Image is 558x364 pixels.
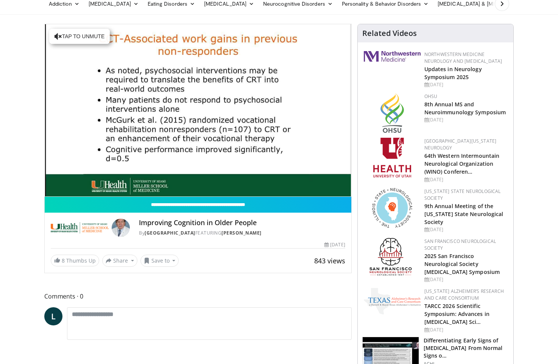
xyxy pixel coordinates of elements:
div: By FEATURING [139,230,345,236]
h3: Differentiating Early Signs of [MEDICAL_DATA] From Normal Signs o… [424,337,509,359]
button: Tap to unmute [49,29,110,44]
video-js: Video Player [45,24,351,197]
a: [US_STATE] State Neurological Society [424,188,501,201]
a: [US_STATE] Alzheimer’s Research and Care Consortium [424,288,504,301]
a: TARCC 2026 Scientific Symposium: Advances in [MEDICAL_DATA] Sci… [424,302,489,325]
a: 2025 San Francisco Neurological Society [MEDICAL_DATA] Symposium [424,252,500,275]
h4: Related Videos [362,29,417,38]
a: 8th Annual MS and Neuroimmunology Symposium [424,101,506,116]
a: [GEOGRAPHIC_DATA] [145,230,195,236]
a: [PERSON_NAME] [221,230,262,236]
img: f6362829-b0a3-407d-a044-59546adfd345.png.150x105_q85_autocrop_double_scale_upscale_version-0.2.png [373,138,411,177]
button: Save to [140,255,179,267]
h4: Improving Cognition in Older People [139,219,345,227]
div: [DATE] [424,276,507,283]
img: 71a8b48c-8850-4916-bbdd-e2f3ccf11ef9.png.150x105_q85_autocrop_double_scale_upscale_version-0.2.png [372,188,412,228]
button: Share [102,255,137,267]
span: Comments 0 [44,291,352,301]
img: University of Miami [51,219,109,237]
div: [DATE] [424,327,507,333]
img: 2a462fb6-9365-492a-ac79-3166a6f924d8.png.150x105_q85_autocrop_double_scale_upscale_version-0.2.jpg [364,51,421,62]
div: [DATE] [424,176,507,183]
a: [GEOGRAPHIC_DATA][US_STATE] Neurology [424,138,497,151]
div: [DATE] [424,117,507,123]
img: da959c7f-65a6-4fcf-a939-c8c702e0a770.png.150x105_q85_autocrop_double_scale_upscale_version-0.2.png [380,93,404,133]
a: San Francisco Neurological Society [424,238,496,251]
a: 9th Annual Meeting of the [US_STATE] State Neurological Society [424,202,503,226]
img: Avatar [112,219,130,237]
a: 8 Thumbs Up [51,255,99,266]
a: Updates in Neurology Symposium 2025 [424,65,482,81]
img: ad8adf1f-d405-434e-aebe-ebf7635c9b5d.png.150x105_q85_autocrop_double_scale_upscale_version-0.2.png [369,238,415,278]
span: 8 [62,257,65,264]
span: 843 views [314,256,345,265]
div: [DATE] [424,226,507,233]
a: OHSU [424,93,438,100]
a: L [44,307,62,325]
img: c78a2266-bcdd-4805-b1c2-ade407285ecb.png.150x105_q85_autocrop_double_scale_upscale_version-0.2.png [364,288,421,314]
div: [DATE] [424,81,507,88]
a: 64th Western Intermountain Neurological Organization (WINO) Conferen… [424,152,500,175]
a: Northwestern Medicine Neurology and [MEDICAL_DATA] [424,51,502,64]
div: [DATE] [324,241,345,248]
